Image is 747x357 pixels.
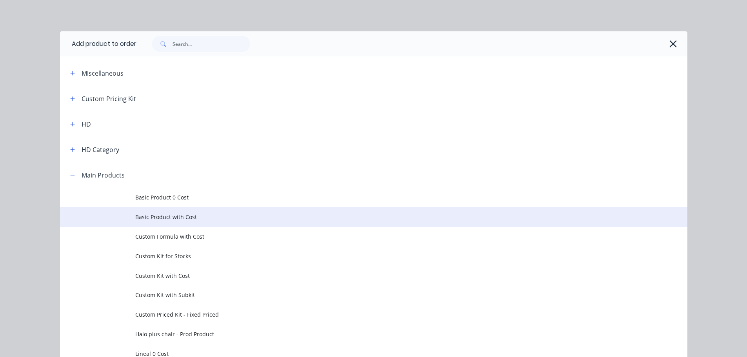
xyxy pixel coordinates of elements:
[135,272,577,280] span: Custom Kit with Cost
[135,193,577,201] span: Basic Product 0 Cost
[135,330,577,338] span: Halo plus chair - Prod Product
[135,213,577,221] span: Basic Product with Cost
[135,252,577,260] span: Custom Kit for Stocks
[173,36,250,52] input: Search...
[82,120,91,129] div: HD
[82,69,124,78] div: Miscellaneous
[135,232,577,241] span: Custom Formula with Cost
[135,310,577,319] span: Custom Priced Kit - Fixed Priced
[82,94,136,103] div: Custom Pricing Kit
[82,145,119,154] div: HD Category
[135,291,577,299] span: Custom Kit with Subkit
[60,31,136,56] div: Add product to order
[82,170,125,180] div: Main Products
